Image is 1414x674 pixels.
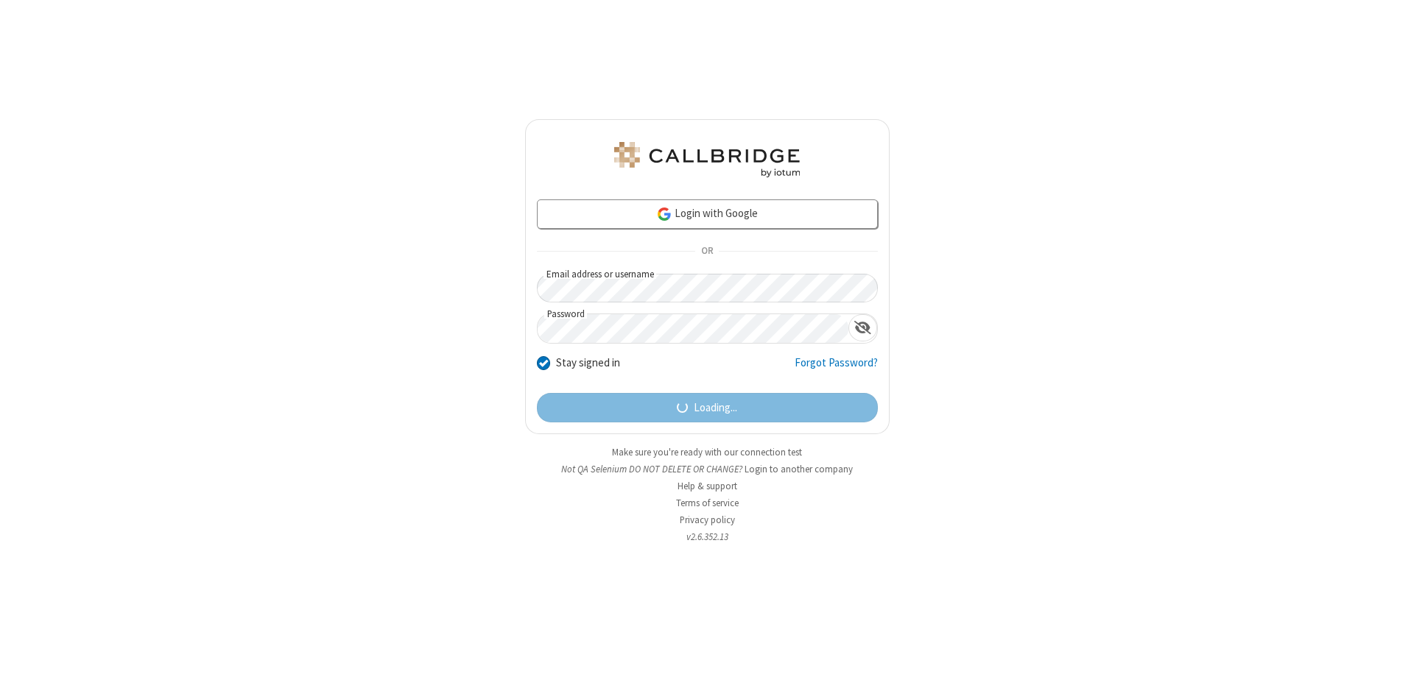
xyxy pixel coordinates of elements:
a: Forgot Password? [795,355,878,383]
input: Email address or username [537,274,878,302]
li: v2.6.352.13 [525,530,890,544]
a: Privacy policy [680,514,735,526]
img: QA Selenium DO NOT DELETE OR CHANGE [611,142,803,177]
a: Make sure you're ready with our connection test [612,446,802,458]
button: Login to another company [745,462,853,476]
label: Stay signed in [556,355,620,372]
button: Loading... [537,393,878,422]
div: Show password [848,314,877,341]
span: Loading... [694,400,737,416]
input: Password [538,314,848,343]
li: Not QA Selenium DO NOT DELETE OR CHANGE? [525,462,890,476]
a: Login with Google [537,199,878,229]
img: google-icon.png [656,206,672,222]
span: OR [695,241,719,262]
a: Help & support [678,480,737,492]
a: Terms of service [676,497,739,509]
